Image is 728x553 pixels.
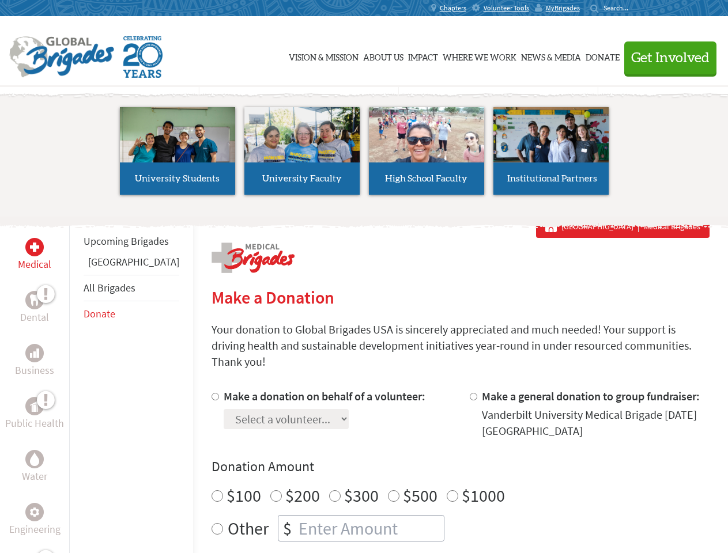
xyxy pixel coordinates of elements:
label: $1000 [462,484,505,506]
label: Make a donation on behalf of a volunteer: [224,389,425,403]
a: University Students [120,107,235,195]
div: Dental [25,291,44,309]
label: Other [228,515,269,541]
img: Business [30,349,39,358]
a: About Us [363,27,403,85]
img: menu_brigades_submenu_3.jpg [369,107,484,163]
a: Public HealthPublic Health [5,397,64,431]
img: logo-medical.png [212,243,295,273]
a: University Faculty [244,107,360,195]
li: Upcoming Brigades [84,229,179,254]
a: [GEOGRAPHIC_DATA] [88,255,179,268]
p: Public Health [5,415,64,431]
label: $500 [403,484,437,506]
span: University Faculty [262,174,342,183]
span: Volunteer Tools [484,3,529,13]
img: Global Brigades Celebrating 20 Years [123,36,163,78]
span: MyBrigades [546,3,580,13]
a: Donate [586,27,620,85]
a: MedicalMedical [18,238,51,272]
img: menu_brigades_submenu_4.jpg [493,107,609,184]
div: Engineering [25,503,44,521]
span: University Students [135,174,220,183]
span: Get Involved [631,51,710,65]
img: Medical [30,243,39,252]
div: $ [278,516,296,541]
p: Medical [18,256,51,272]
label: Make a general donation to group fundraiser: [482,389,700,403]
a: DentalDental [20,291,49,325]
li: All Brigades [84,275,179,301]
span: High School Faculty [385,174,467,183]
a: Where We Work [443,27,516,85]
div: Business [25,344,44,362]
span: Chapters [440,3,466,13]
a: BusinessBusiness [15,344,54,378]
label: $300 [344,484,379,506]
div: Water [25,450,44,468]
a: News & Media [521,27,581,85]
label: $100 [227,484,261,506]
p: Dental [20,309,49,325]
h4: Donation Amount [212,457,710,476]
a: Institutional Partners [493,107,609,195]
label: $200 [285,484,320,506]
a: EngineeringEngineering [9,503,61,537]
p: Water [22,468,47,484]
a: Impact [408,27,438,85]
a: High School Faculty [369,107,484,195]
img: Engineering [30,507,39,517]
div: Vanderbilt University Medical Brigade [DATE] [GEOGRAPHIC_DATA] [482,407,710,439]
p: Business [15,362,54,378]
li: Guatemala [84,254,179,275]
a: Donate [84,307,115,320]
input: Enter Amount [296,516,444,541]
img: menu_brigades_submenu_1.jpg [120,107,235,184]
a: WaterWater [22,450,47,484]
div: Public Health [25,397,44,415]
input: Search... [603,3,636,12]
h2: Make a Donation [212,287,710,308]
p: Engineering [9,521,61,537]
img: Dental [30,294,39,305]
p: Your donation to Global Brigades USA is sincerely appreciated and much needed! Your support is dr... [212,321,710,370]
img: Water [30,452,39,465]
a: All Brigades [84,281,135,294]
img: Public Health [30,400,39,412]
span: Institutional Partners [507,174,597,183]
li: Donate [84,301,179,327]
a: Upcoming Brigades [84,234,169,248]
img: Global Brigades Logo [9,36,114,78]
a: Vision & Mission [289,27,359,85]
img: menu_brigades_submenu_2.jpg [244,107,360,184]
button: Get Involved [624,41,716,74]
div: Medical [25,238,44,256]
